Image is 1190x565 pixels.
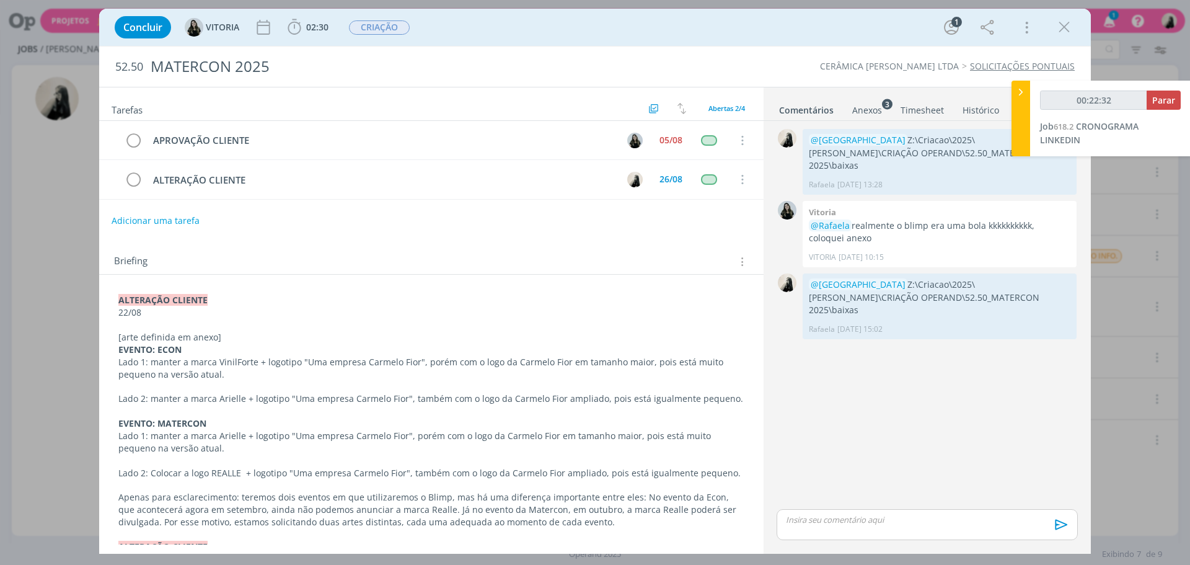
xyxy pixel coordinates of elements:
span: @[GEOGRAPHIC_DATA] [811,278,906,290]
p: Lado 1: manter a marca VinilForte + logotipo "Uma empresa Carmelo Fior", porém com o logo da Carm... [118,356,744,381]
button: Concluir [115,16,171,38]
button: Parar [1147,91,1181,110]
strong: EVENTO: ECON [118,344,182,355]
button: Adicionar uma tarefa [111,210,200,232]
div: MATERCON 2025 [146,51,670,82]
strong: EVENTO: MATERCON [118,417,206,429]
div: 1 [951,17,962,27]
p: Z:\Criacao\2025\[PERSON_NAME]\CRIAÇÃO OPERAND\52.50_MATERCON 2025\baixas [809,134,1070,172]
button: VVITORIA [185,18,239,37]
p: realmente o blimp era uma bola kkkkkkkkkk, coloquei anexo [809,220,1070,245]
span: Abertas 2/4 [708,104,745,113]
img: V [627,133,643,148]
p: Lado 1: manter a marca Arielle + logotipo "Uma empresa Carmelo Fior", porém com o logo da Carmelo... [118,430,744,455]
p: Rafaela [809,324,835,335]
span: [DATE] 15:02 [837,324,883,335]
button: V [625,131,644,149]
a: Job618.2CRONOGRAMA LINKEDIN [1040,120,1139,146]
sup: 3 [882,99,892,109]
strong: ALTERAÇÃO CLIENTE [118,294,208,306]
span: 52.50 [115,60,143,74]
button: 1 [941,17,961,37]
a: CERÂMICA [PERSON_NAME] LTDA [820,60,959,72]
img: R [778,274,796,292]
div: dialog [99,9,1091,554]
a: SOLICITAÇÕES PONTUAIS [970,60,1075,72]
img: V [778,201,796,220]
p: Lado 2: manter a marca Arielle + logotipo "Uma empresa Carmelo Fior", também com o logo da Carmel... [118,393,744,405]
span: Tarefas [112,101,143,116]
div: Anexos [852,104,882,117]
div: 26/08 [659,175,682,184]
span: 02:30 [306,21,328,33]
a: Timesheet [900,99,945,117]
div: 05/08 [659,136,682,145]
span: 618.2 [1054,121,1073,132]
button: 02:30 [284,17,332,37]
span: @Rafaela [811,220,850,231]
span: [DATE] 10:15 [839,252,884,263]
div: ALTERAÇÃO CLIENTE [148,172,615,188]
img: R [778,129,796,148]
span: Briefing [114,254,148,270]
p: VITORIA [809,252,836,263]
p: [arte definida em anexo] [118,331,744,344]
img: R [627,172,643,187]
a: Histórico [962,99,1000,117]
b: Vitoria [809,207,836,218]
p: Z:\Criacao\2025\[PERSON_NAME]\CRIAÇÃO OPERAND\52.50_MATERCON 2025\baixas [809,278,1070,316]
p: Rafaela [809,179,835,190]
span: CRONOGRAMA LINKEDIN [1040,120,1139,146]
p: Lado 2: Colocar a logo REALLE + logotipo "Uma empresa Carmelo Fior", também com o logo da Carmelo... [118,467,744,479]
img: arrow-down-up.svg [677,103,686,114]
span: Parar [1152,94,1175,106]
span: VITORIA [206,23,239,32]
span: CRIAÇÃO [349,20,410,35]
div: APROVAÇÃO CLIENTE [148,133,615,148]
span: @[GEOGRAPHIC_DATA] [811,134,906,146]
span: [DATE] 13:28 [837,179,883,190]
strong: ALTERAÇÃO CLIENTE [118,541,208,553]
a: Comentários [778,99,834,117]
p: Apenas para esclarecimento: teremos dois eventos em que utilizaremos o Blimp, mas há uma diferenç... [118,491,744,528]
p: 22/08 [118,306,744,319]
button: R [625,170,644,189]
span: Concluir [123,22,162,32]
img: V [185,18,203,37]
button: CRIAÇÃO [348,20,410,35]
